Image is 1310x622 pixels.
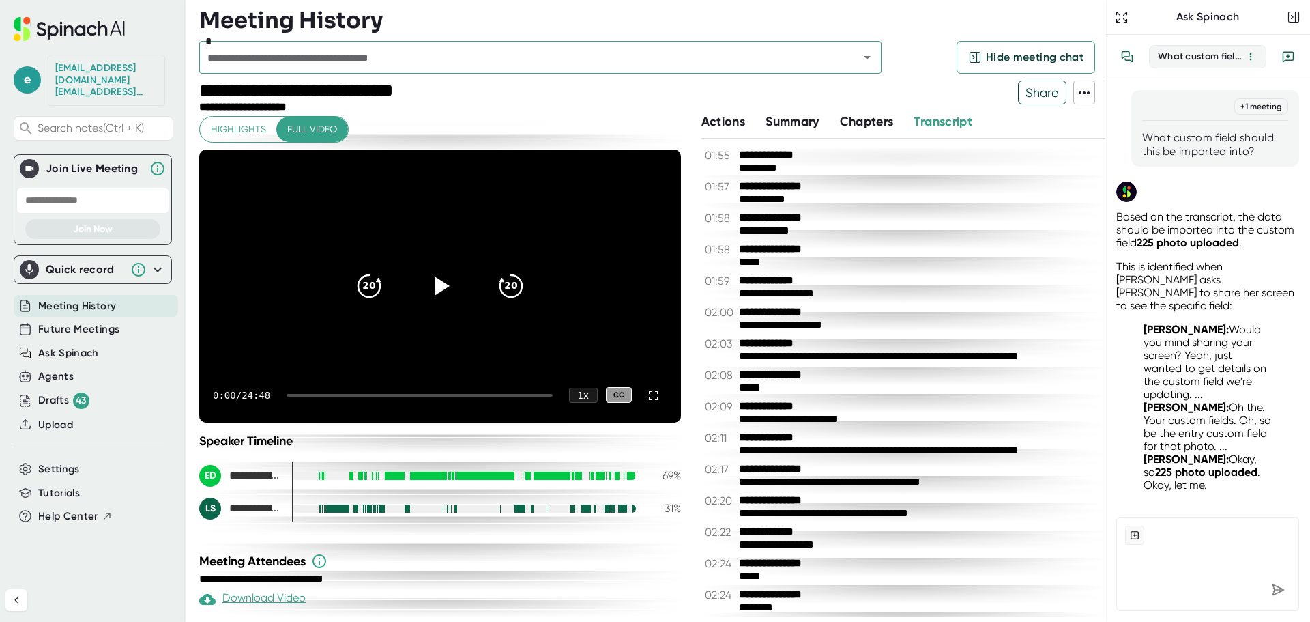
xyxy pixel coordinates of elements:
strong: [PERSON_NAME]: [1144,453,1229,466]
div: Ask Spinach [1131,10,1284,24]
button: View conversation history [1113,43,1141,70]
div: Quick record [20,256,166,283]
span: e [14,66,41,94]
button: Transcript [914,113,972,131]
div: 69 % [647,469,681,482]
button: Highlights [200,117,277,142]
span: 02:00 [705,306,736,319]
button: Tutorials [38,485,80,501]
button: Close conversation sidebar [1284,8,1303,27]
div: Join Live MeetingJoin Live Meeting [20,155,166,182]
span: 02:22 [705,526,736,539]
button: Actions [701,113,745,131]
div: Quick record [46,263,123,277]
div: What custom field should this be imported into? [1142,131,1288,158]
p: This is identified when [PERSON_NAME] asks [PERSON_NAME] to share her screen to see the specific ... [1116,260,1299,312]
p: Would you mind sharing your screen? Yeah, just wanted to get details on the custom field we're up... [1144,323,1272,492]
span: Summary [766,114,819,129]
div: Drafts [38,393,89,409]
button: Help Center [38,509,113,524]
button: Summary [766,113,819,131]
div: Meeting Attendees [199,553,684,569]
span: 01:58 [705,212,736,225]
div: + 1 meeting [1234,98,1288,115]
img: Join Live Meeting [23,162,36,175]
button: Drafts 43 [38,393,89,409]
button: Open [858,48,877,67]
div: Loralyn Simmons [199,498,281,520]
h3: Meeting History [199,8,383,33]
p: Based on the transcript, the data should be imported into the custom field . [1116,210,1299,249]
strong: 225 photo uploaded [1137,236,1239,249]
span: Search notes (Ctrl + K) [38,122,169,135]
span: Help Center [38,509,98,524]
span: 01:57 [705,180,736,193]
div: Download Video [199,591,306,608]
div: 31 % [647,502,681,515]
button: New conversation [1275,43,1302,70]
button: Ask Spinach [38,345,99,361]
span: 01:59 [705,274,736,287]
button: Future Meetings [38,322,119,337]
span: 02:11 [705,432,736,444]
button: Expand to Ask Spinach page [1112,8,1131,27]
div: Send message [1266,578,1290,602]
strong: [PERSON_NAME]: [1144,323,1229,336]
span: 01:58 [705,243,736,256]
div: 0:00 / 24:48 [213,390,270,401]
div: edotson@starrez.com edotson@starrez.com [55,62,158,98]
span: Join Now [73,223,113,235]
div: ED [199,465,221,487]
button: Meeting History [38,298,116,314]
span: Transcript [914,114,972,129]
strong: 225 photo uploaded [1155,466,1257,479]
button: Collapse sidebar [5,589,27,611]
span: 01:55 [705,149,736,162]
span: 02:20 [705,494,736,507]
span: 02:24 [705,589,736,602]
button: Join Now [25,219,160,239]
div: Join Live Meeting [46,162,143,175]
span: 02:24 [705,557,736,570]
div: What custom field should this be imported into? [1158,51,1244,63]
span: 02:17 [705,463,736,476]
div: 1 x [569,388,598,403]
span: Highlights [211,121,266,138]
div: 43 [73,393,89,409]
button: Hide meeting chat [957,41,1095,74]
button: Agents [38,369,74,384]
span: Share [1019,81,1066,104]
span: Full video [287,121,337,138]
span: Hide meeting chat [986,49,1083,66]
span: Actions [701,114,745,129]
span: 02:09 [705,400,736,413]
button: Chapters [840,113,894,131]
div: CC [606,387,632,403]
span: Chapters [840,114,894,129]
span: 02:03 [705,337,736,350]
div: Elijah Dotson [199,465,281,487]
strong: [PERSON_NAME]: [1144,401,1229,414]
span: 02:08 [705,369,736,382]
button: Full video [276,117,348,142]
button: Upload [38,417,73,433]
div: Speaker Timeline [199,434,681,449]
div: LS [199,498,221,520]
button: Share [1018,81,1066,104]
button: Settings [38,462,80,477]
